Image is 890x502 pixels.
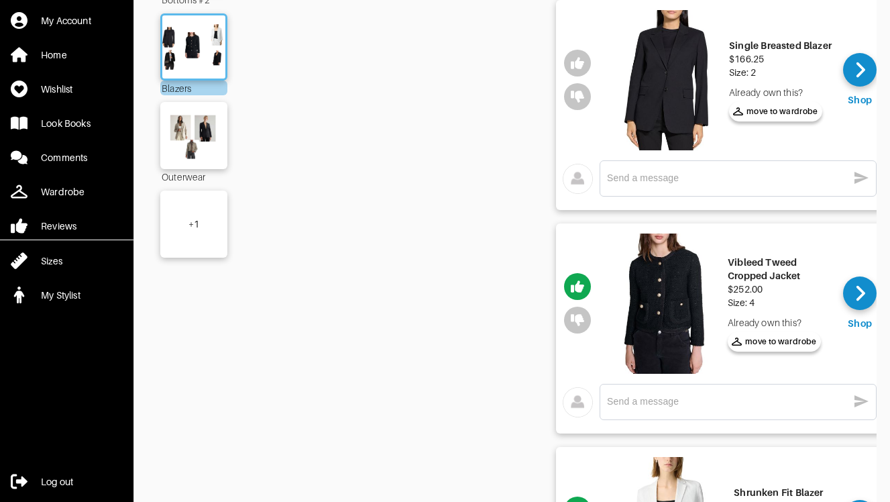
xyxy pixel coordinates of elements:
[41,14,91,28] div: My Account
[848,93,872,107] div: Shop
[563,164,593,194] img: avatar
[160,169,227,184] div: Outerwear
[156,109,232,162] img: Outfit Outerwear
[734,486,827,499] div: Shrunken Fit Blazer
[843,53,877,107] a: Shop
[159,22,229,72] img: Outfit Blazers
[41,475,73,489] div: Log out
[729,66,832,79] div: Size: 2
[729,86,832,99] div: Already own this?
[41,48,67,62] div: Home
[843,277,877,330] a: Shop
[41,151,87,164] div: Comments
[729,39,832,52] div: Single Breasted Blazer
[41,185,85,199] div: Wardrobe
[732,336,817,348] span: move to wardrobe
[41,219,76,233] div: Reviews
[848,317,872,330] div: Shop
[609,234,721,374] img: Vibleed Tweed Cropped Jacket
[728,256,833,283] div: Vibleed Tweed Cropped Jacket
[41,117,91,130] div: Look Books
[728,296,833,309] div: Size: 4
[733,105,818,117] span: move to wardrobe
[728,316,833,330] div: Already own this?
[41,289,80,302] div: My Stylist
[41,83,72,96] div: Wishlist
[160,81,227,95] div: Blazers
[563,387,593,417] img: avatar
[728,283,833,296] div: $252.00
[610,10,722,150] img: Single Breasted Blazer
[729,101,822,121] button: move to wardrobe
[728,332,821,352] button: move to wardrobe
[188,217,199,231] div: + 1
[41,254,62,268] div: Sizes
[729,52,832,66] div: $166.25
